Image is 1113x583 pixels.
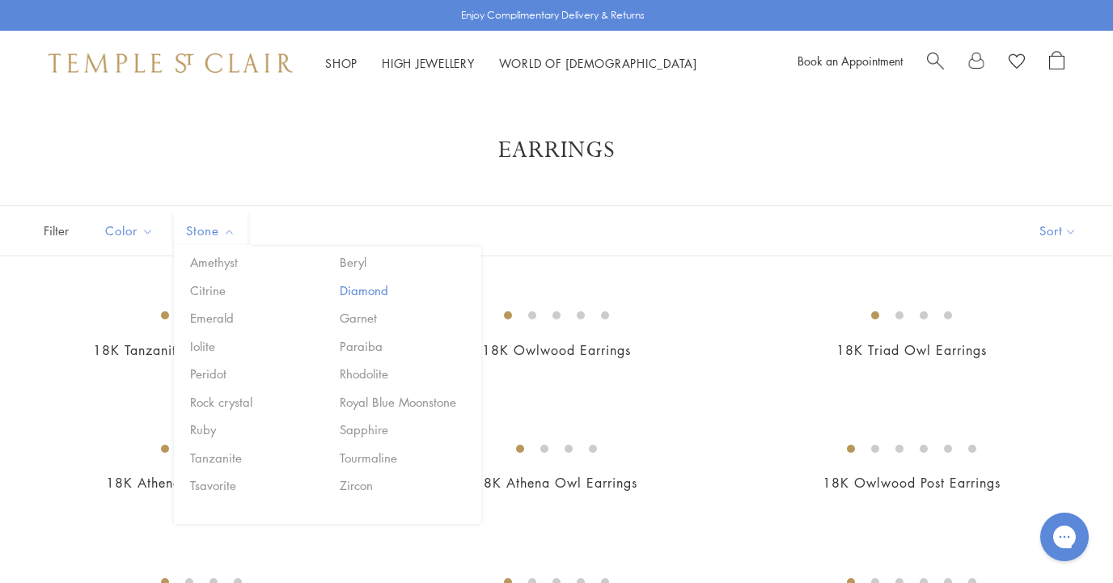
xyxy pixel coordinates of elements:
[1032,507,1097,567] iframe: Gorgias live chat messenger
[178,221,248,241] span: Stone
[482,341,631,359] a: 18K Owlwood Earrings
[1049,51,1064,75] a: Open Shopping Bag
[1009,51,1025,75] a: View Wishlist
[65,136,1048,165] h1: Earrings
[49,53,293,73] img: Temple St. Clair
[499,55,697,71] a: World of [DEMOGRAPHIC_DATA]World of [DEMOGRAPHIC_DATA]
[97,221,166,241] span: Color
[382,55,475,71] a: High JewelleryHigh Jewellery
[927,51,944,75] a: Search
[325,53,697,74] nav: Main navigation
[836,341,987,359] a: 18K Triad Owl Earrings
[93,341,311,359] a: 18K Tanzanite Night Owl Earrings
[174,213,248,249] button: Stone
[325,55,358,71] a: ShopShop
[461,7,645,23] p: Enjoy Complimentary Delivery & Returns
[475,474,637,492] a: 18K Athena Owl Earrings
[106,474,298,492] a: 18K Athena Owl Post Earrings
[1003,206,1113,256] button: Show sort by
[93,213,166,249] button: Color
[798,53,903,69] a: Book an Appointment
[823,474,1001,492] a: 18K Owlwood Post Earrings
